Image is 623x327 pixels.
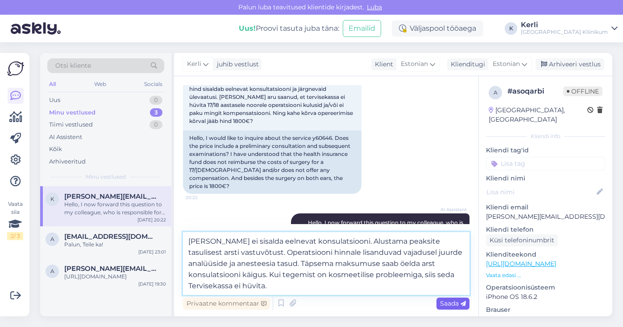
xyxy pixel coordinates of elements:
[55,61,91,70] span: Otsi kliente
[493,59,520,69] span: Estonian
[239,23,339,34] div: Proovi tasuta juba täna:
[49,133,82,142] div: AI Assistent
[138,249,166,255] div: [DATE] 23:01
[64,241,166,249] div: Palun, Teile ka!
[489,106,587,124] div: [GEOGRAPHIC_DATA], [GEOGRAPHIC_DATA]
[486,187,595,197] input: Lisa nimi
[486,315,605,324] p: Chrome 140.0.7339.122
[150,108,162,117] div: 3
[7,232,23,240] div: 2 / 3
[486,250,605,259] p: Klienditeekond
[300,219,465,242] span: Hello, I now forward this question to my colleague, who is responsible for this. The reply will b...
[213,60,259,69] div: juhib vestlust
[239,24,256,33] b: Uus!
[343,20,381,37] button: Emailid
[392,20,483,37] div: Väljaspool tööaega
[64,233,157,241] span: angela04101999@gmail.com
[401,59,428,69] span: Estonian
[50,236,54,242] span: a
[7,200,23,240] div: Vaata siia
[563,86,602,96] span: Offline
[92,78,108,90] div: Web
[137,217,166,223] div: [DATE] 20:22
[64,192,157,200] span: kristofer.kuldmets@gmail.com
[150,96,162,105] div: 0
[507,86,563,97] div: # asoqarbi
[486,132,605,140] div: Kliendi info
[447,60,485,69] div: Klienditugi
[505,22,517,35] div: K
[486,260,556,268] a: [URL][DOMAIN_NAME]
[183,131,361,194] div: Hello, I would like to inquire about the service y60646. Does the price include a preliminary con...
[138,281,166,287] div: [DATE] 19:30
[536,58,604,70] div: Arhiveeri vestlus
[440,299,466,307] span: Saada
[486,203,605,212] p: Kliendi email
[49,108,96,117] div: Minu vestlused
[521,21,608,29] div: Kerli
[150,120,162,129] div: 0
[364,3,385,11] span: Luba
[486,283,605,292] p: Operatsioonisüsteem
[49,120,93,129] div: Tiimi vestlused
[486,305,605,315] p: Brauser
[49,145,62,154] div: Kõik
[64,265,157,273] span: Anna.Sujanova1@gmaik.com
[50,268,54,274] span: A
[486,292,605,302] p: iPhone OS 18.6.2
[494,89,498,96] span: a
[64,273,166,281] div: [URL][DOMAIN_NAME]
[486,234,558,246] div: Küsi telefoninumbrit
[521,21,618,36] a: Kerli[GEOGRAPHIC_DATA] Kliinikum
[187,59,201,69] span: Kerli
[49,96,60,105] div: Uus
[49,157,86,166] div: Arhiveeritud
[371,60,393,69] div: Klient
[64,200,166,217] div: Hello, I now forward this question to my colleague, who is responsible for this. The reply will b...
[486,146,605,155] p: Kliendi tag'id
[486,271,605,279] p: Vaata edasi ...
[50,196,54,202] span: k
[183,298,270,310] div: Privaatne kommentaar
[486,212,605,221] p: [PERSON_NAME][EMAIL_ADDRESS][DOMAIN_NAME]
[142,78,164,90] div: Socials
[433,206,467,213] span: AI Assistent
[186,194,219,201] span: 20:22
[86,173,126,181] span: Minu vestlused
[486,174,605,183] p: Kliendi nimi
[47,78,58,90] div: All
[521,29,608,36] div: [GEOGRAPHIC_DATA] Kliinikum
[486,157,605,170] input: Lisa tag
[486,225,605,234] p: Kliendi telefon
[183,232,469,295] textarea: [PERSON_NAME] ei sisalda eelnevat konsulatsiooni. Alustama peaksite tasulisest arsti vastuvõtust....
[7,60,24,77] img: Askly Logo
